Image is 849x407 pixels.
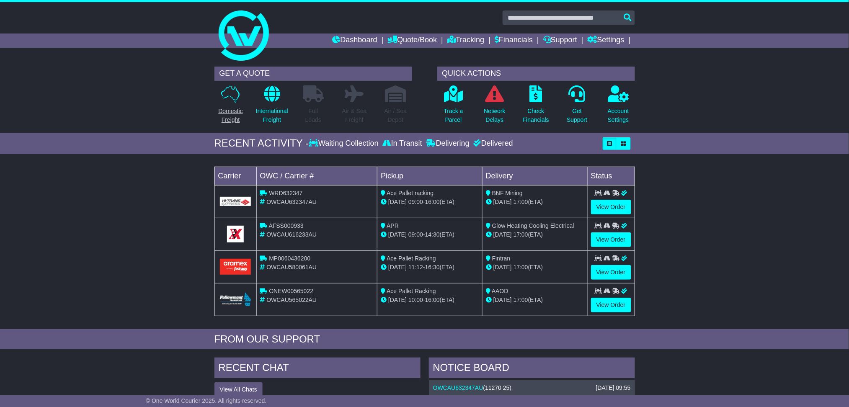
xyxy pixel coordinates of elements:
[484,107,505,124] p: Network Delays
[485,384,509,391] span: 11270 25
[227,226,244,242] img: GetCarrierServiceLogo
[408,264,423,270] span: 11:12
[486,230,584,239] div: (ETA)
[256,167,377,185] td: OWC / Carrier #
[266,296,317,303] span: OWCAU565022AU
[381,230,479,239] div: - (ETA)
[381,139,424,148] div: In Transit
[514,296,528,303] span: 17:00
[266,264,317,270] span: OWCAU580061AU
[433,384,483,391] a: OWCAU632347AU
[220,197,251,206] img: GetCarrierServiceLogo
[388,198,407,205] span: [DATE]
[218,85,243,129] a: DomesticFreight
[607,85,630,129] a: AccountSettings
[447,33,484,48] a: Tracking
[381,263,479,272] div: - (ETA)
[495,33,533,48] a: Financials
[437,67,635,81] div: QUICK ACTIONS
[486,296,584,304] div: (ETA)
[388,296,407,303] span: [DATE]
[269,255,310,262] span: MP0060436200
[591,298,631,312] a: View Order
[591,232,631,247] a: View Order
[146,397,267,404] span: © One World Courier 2025. All rights reserved.
[266,231,317,238] span: OWCAU616233AU
[387,33,437,48] a: Quote/Book
[385,107,407,124] p: Air / Sea Depot
[425,231,440,238] span: 14:30
[493,231,512,238] span: [DATE]
[514,231,528,238] span: 17:00
[214,137,309,149] div: RECENT ACTIVITY -
[342,107,367,124] p: Air & Sea Freight
[214,333,635,345] div: FROM OUR SUPPORT
[381,296,479,304] div: - (ETA)
[269,190,302,196] span: WRD632347
[266,198,317,205] span: OWCAU632347AU
[587,167,635,185] td: Status
[492,222,574,229] span: Glow Heating Cooling Electrical
[425,296,440,303] span: 16:00
[214,167,256,185] td: Carrier
[523,107,549,124] p: Check Financials
[482,167,587,185] td: Delivery
[269,288,313,294] span: ONEW00565022
[567,107,587,124] p: Get Support
[591,200,631,214] a: View Order
[486,263,584,272] div: (ETA)
[472,139,513,148] div: Delivered
[514,264,528,270] span: 17:00
[214,382,263,397] button: View All Chats
[381,198,479,206] div: - (ETA)
[493,198,512,205] span: [DATE]
[493,264,512,270] span: [DATE]
[220,259,251,274] img: Aramex.png
[214,67,412,81] div: GET A QUOTE
[486,198,584,206] div: (ETA)
[408,231,423,238] span: 09:00
[588,33,624,48] a: Settings
[214,358,421,380] div: RECENT CHAT
[388,231,407,238] span: [DATE]
[408,198,423,205] span: 09:00
[543,33,577,48] a: Support
[388,264,407,270] span: [DATE]
[425,264,440,270] span: 16:30
[387,190,434,196] span: Ace Pallet racking
[377,167,483,185] td: Pickup
[387,255,436,262] span: Ace Pallet Racking
[425,198,440,205] span: 16:00
[522,85,550,129] a: CheckFinancials
[433,384,631,392] div: ( )
[492,190,523,196] span: BNF Mining
[429,358,635,380] div: NOTICE BOARD
[596,384,630,392] div: [DATE] 09:55
[303,107,324,124] p: Full Loads
[269,222,304,229] span: AFSS000933
[492,288,508,294] span: AAOD
[514,198,528,205] span: 17:00
[387,288,436,294] span: Ace Pallet Racking
[387,222,399,229] span: APR
[444,85,464,129] a: Track aParcel
[483,85,506,129] a: NetworkDelays
[591,265,631,280] a: View Order
[256,107,288,124] p: International Freight
[492,255,511,262] span: Fintran
[493,296,512,303] span: [DATE]
[333,33,377,48] a: Dashboard
[424,139,472,148] div: Delivering
[608,107,629,124] p: Account Settings
[255,85,289,129] a: InternationalFreight
[444,107,463,124] p: Track a Parcel
[309,139,380,148] div: Waiting Collection
[218,107,243,124] p: Domestic Freight
[408,296,423,303] span: 10:00
[566,85,588,129] a: GetSupport
[220,293,251,307] img: Followmont_Transport.png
